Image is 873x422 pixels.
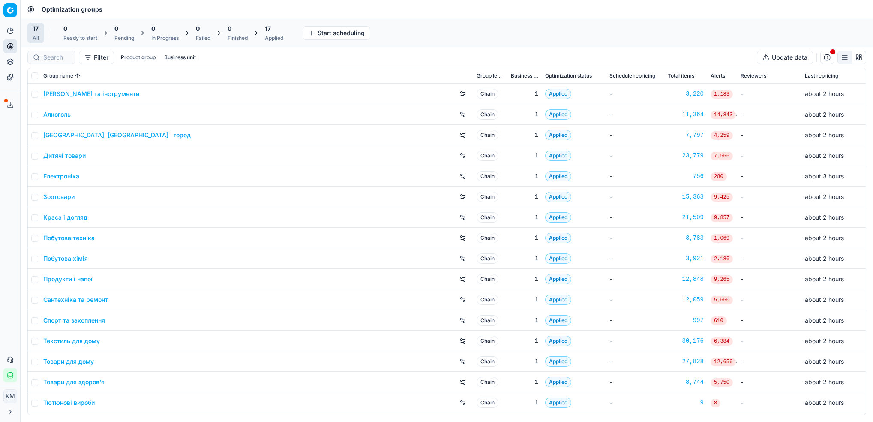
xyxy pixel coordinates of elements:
span: Chain [477,212,498,223]
button: Sorted by Group name ascending [73,72,82,80]
td: - [606,104,664,125]
div: 1 [511,110,538,119]
div: 997 [668,316,704,325]
td: - [606,207,664,228]
a: 756 [668,172,704,181]
a: Краса і догляд [43,213,87,222]
span: Chain [477,315,498,326]
span: about 2 hours [805,255,844,262]
a: 12,059 [668,295,704,304]
button: Start scheduling [303,26,370,40]
span: 17 [33,24,39,33]
div: 1 [511,316,538,325]
span: about 2 hours [805,337,844,344]
div: All [33,35,39,42]
a: Товари для здоров'я [43,378,105,386]
span: Applied [545,109,571,120]
td: - [606,248,664,269]
a: 3,921 [668,254,704,263]
span: 0 [151,24,155,33]
div: 23,779 [668,151,704,160]
span: about 2 hours [805,275,844,283]
nav: breadcrumb [42,5,102,14]
div: 1 [511,337,538,345]
span: Chain [477,233,498,243]
a: Спорт та захоплення [43,316,105,325]
input: Search [43,53,70,62]
span: Chain [477,398,498,408]
td: - [737,289,801,310]
span: Applied [545,192,571,202]
button: КM [3,389,17,403]
span: about 2 hours [805,234,844,241]
span: Applied [545,336,571,346]
span: about 2 hours [805,90,844,97]
a: 30,176 [668,337,704,345]
td: - [606,228,664,248]
div: 1 [511,378,538,386]
a: Електроніка [43,172,79,181]
td: - [737,310,801,331]
td: - [606,392,664,413]
td: - [606,310,664,331]
div: 3,220 [668,90,704,98]
td: - [737,392,801,413]
a: 3,783 [668,234,704,242]
span: Chain [477,171,498,181]
span: about 2 hours [805,358,844,365]
td: - [737,84,801,104]
div: Pending [114,35,134,42]
span: about 2 hours [805,316,844,324]
span: about 2 hours [805,193,844,200]
button: Product group [117,52,159,63]
div: 1 [511,193,538,201]
span: Applied [545,295,571,305]
span: Schedule repricing [609,72,655,79]
a: 9 [668,398,704,407]
a: 15,363 [668,193,704,201]
span: 9,265 [711,275,733,284]
span: Chain [477,295,498,305]
button: Update data [757,51,813,64]
td: - [737,187,801,207]
span: 9,857 [711,214,733,222]
span: about 2 hours [805,214,844,221]
a: 27,828 [668,357,704,366]
a: Дитячі товари [43,151,86,160]
div: 7,797 [668,131,704,139]
div: 21,509 [668,213,704,222]
a: [PERSON_NAME] та інструменти [43,90,139,98]
td: - [737,248,801,269]
span: КM [4,390,17,403]
button: Filter [79,51,114,64]
div: 1 [511,357,538,366]
span: 6,384 [711,337,733,346]
span: Chain [477,89,498,99]
span: 610 [711,316,727,325]
a: Алкоголь [43,110,71,119]
span: about 2 hours [805,131,844,139]
span: 14,843 [711,111,736,119]
div: 1 [511,275,538,283]
div: 1 [511,131,538,139]
span: Chain [477,109,498,120]
span: about 2 hours [805,152,844,159]
span: Chain [477,253,498,264]
span: Total items [668,72,694,79]
td: - [737,207,801,228]
td: - [606,166,664,187]
td: - [737,228,801,248]
a: Продукти і напої [43,275,93,283]
span: about 2 hours [805,378,844,386]
td: - [606,351,664,372]
span: 2,186 [711,255,733,263]
a: 12,848 [668,275,704,283]
td: - [606,372,664,392]
span: Applied [545,89,571,99]
div: Applied [265,35,283,42]
span: Applied [545,130,571,140]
